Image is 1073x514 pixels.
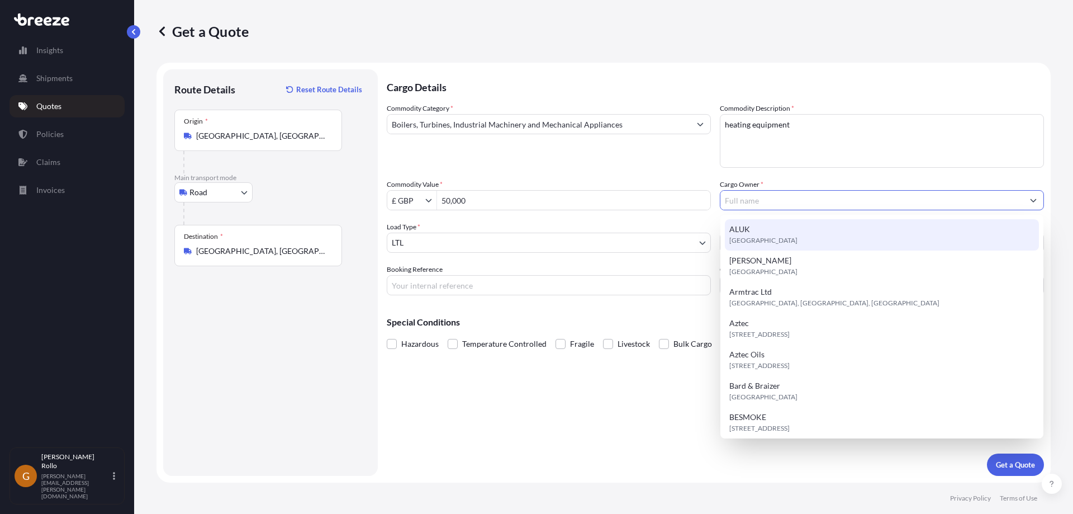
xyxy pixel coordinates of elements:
[720,221,756,233] label: Freight Cost
[729,255,791,266] span: [PERSON_NAME]
[174,83,235,96] p: Route Details
[36,129,64,140] p: Policies
[36,185,65,196] p: Invoices
[618,336,650,352] span: Livestock
[387,264,443,275] label: Booking Reference
[387,69,1044,103] p: Cargo Details
[196,246,328,257] input: Destination
[196,130,328,142] input: Origin
[729,266,797,277] span: [GEOGRAPHIC_DATA]
[720,264,759,275] label: Carrier Name
[174,173,367,182] p: Main transport mode
[720,190,1023,210] input: Full name
[401,336,439,352] span: Hazardous
[392,237,403,248] span: LTL
[36,73,73,84] p: Shipments
[729,412,766,423] span: BESMOKE
[36,101,61,112] p: Quotes
[729,329,790,340] span: [STREET_ADDRESS]
[36,157,60,168] p: Claims
[729,349,765,360] span: Aztec Oils
[387,103,453,114] label: Commodity Category
[387,114,690,134] input: Select a commodity type
[387,179,443,190] label: Commodity Value
[729,423,790,434] span: [STREET_ADDRESS]
[184,232,223,241] div: Destination
[690,114,710,134] button: Show suggestions
[425,195,436,206] button: Show suggestions
[41,452,111,470] p: [PERSON_NAME] Rollo
[189,187,207,198] span: Road
[729,235,797,246] span: [GEOGRAPHIC_DATA]
[673,336,712,352] span: Bulk Cargo
[387,221,420,233] span: Load Type
[720,103,794,114] label: Commodity Description
[462,336,547,352] span: Temperature Controlled
[41,473,111,499] p: [PERSON_NAME][EMAIL_ADDRESS][PERSON_NAME][DOMAIN_NAME]
[729,224,750,235] span: ALUK
[729,298,939,309] span: [GEOGRAPHIC_DATA], [GEOGRAPHIC_DATA], [GEOGRAPHIC_DATA]
[729,380,780,392] span: Bard & Braizer
[387,318,1044,327] p: Special Conditions
[22,470,30,482] span: G
[437,190,710,210] input: Type amount
[720,179,763,190] label: Cargo Owner
[36,45,63,56] p: Insights
[1000,494,1037,503] p: Terms of Use
[387,190,425,210] input: Commodity Value
[950,494,991,503] p: Privacy Policy
[729,392,797,403] span: [GEOGRAPHIC_DATA]
[387,275,711,295] input: Your internal reference
[729,286,772,298] span: Armtrac Ltd
[156,22,249,40] p: Get a Quote
[174,182,253,202] button: Select transport
[1023,190,1043,210] button: Show suggestions
[570,336,594,352] span: Fragile
[296,84,362,95] p: Reset Route Details
[729,318,749,329] span: Aztec
[720,275,1044,295] input: Enter name
[729,360,790,371] span: [STREET_ADDRESS]
[996,459,1035,470] p: Get a Quote
[184,117,208,126] div: Origin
